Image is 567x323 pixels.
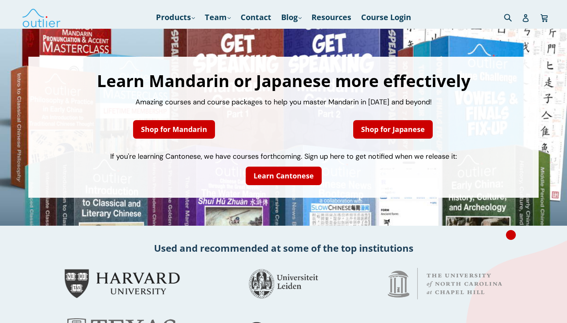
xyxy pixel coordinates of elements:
[135,97,432,107] span: Amazing courses and course packages to help you master Mandarin in [DATE] and beyond!
[353,120,433,139] a: Shop for Japanese
[357,10,415,24] a: Course Login
[201,10,235,24] a: Team
[36,72,531,89] h1: Learn Mandarin or Japanese more effectively
[152,10,199,24] a: Products
[133,120,215,139] a: Shop for Mandarin
[308,10,355,24] a: Resources
[110,152,457,161] span: If you're learning Cantonese, we have courses forthcoming. Sign up here to get notified when we r...
[22,6,61,29] img: Outlier Linguistics
[246,167,322,185] a: Learn Cantonese
[277,10,306,24] a: Blog
[502,9,524,25] input: Search
[237,10,275,24] a: Contact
